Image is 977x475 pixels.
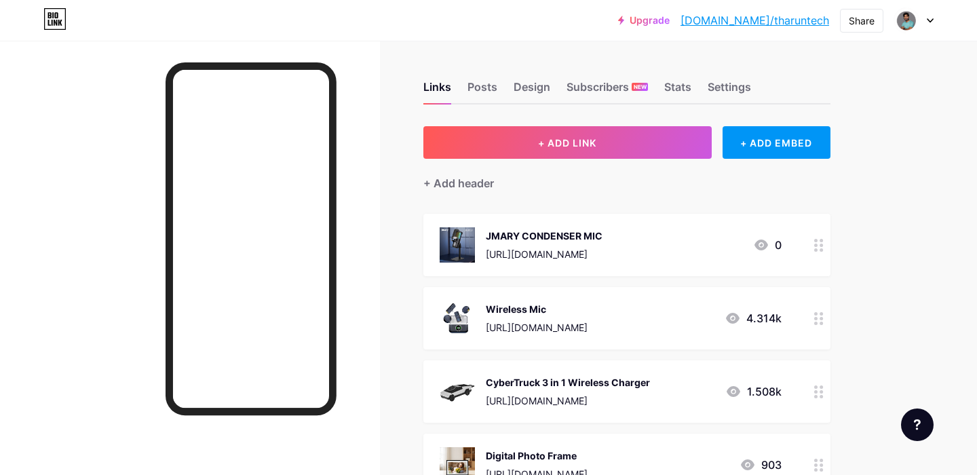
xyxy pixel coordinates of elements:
div: [URL][DOMAIN_NAME] [486,320,588,335]
div: Wireless Mic [486,302,588,316]
div: [URL][DOMAIN_NAME] [486,394,650,408]
div: 1.508k [725,383,782,400]
div: 903 [740,457,782,473]
div: Links [423,79,451,103]
div: Posts [467,79,497,103]
img: CyberTruck 3 in 1 Wireless Charger [440,374,475,409]
div: Share [849,14,875,28]
div: + ADD EMBED [723,126,830,159]
img: Tharun TeluguTech [894,7,919,33]
img: JMARY CONDENSER MIC [440,227,475,263]
div: Settings [708,79,751,103]
div: Design [514,79,550,103]
div: Subscribers [567,79,648,103]
a: [DOMAIN_NAME]/tharuntech [681,12,829,28]
span: NEW [634,83,647,91]
span: + ADD LINK [538,137,596,149]
div: 4.314k [725,310,782,326]
div: 0 [753,237,782,253]
div: [URL][DOMAIN_NAME] [486,247,602,261]
a: Upgrade [618,15,670,26]
button: + ADD LINK [423,126,712,159]
div: Stats [664,79,691,103]
div: + Add header [423,175,494,191]
img: Wireless Mic [440,301,475,336]
div: CyberTruck 3 in 1 Wireless Charger [486,375,650,389]
div: JMARY CONDENSER MIC [486,229,602,243]
div: Digital Photo Frame [486,449,588,463]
